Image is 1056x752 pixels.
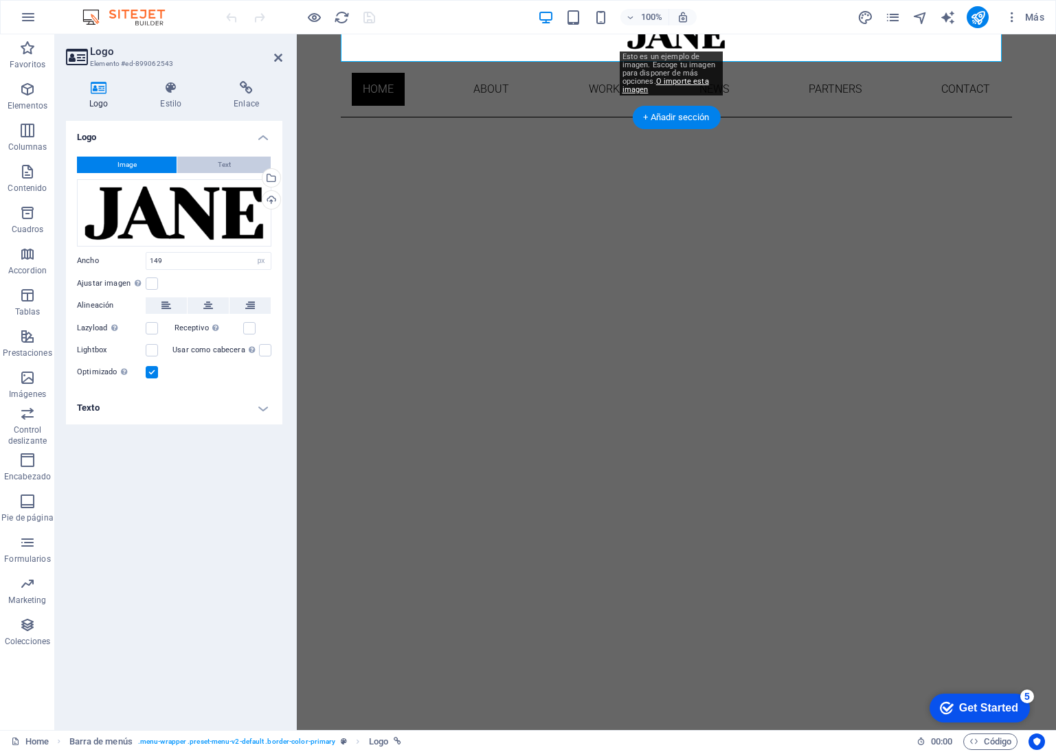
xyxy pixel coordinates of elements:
[939,9,956,25] button: text_generator
[79,9,182,25] img: Editor Logo
[8,595,46,606] p: Marketing
[11,733,49,750] a: Haz clic para cancelar la selección y doble clic para abrir páginas
[9,389,46,400] p: Imágenes
[1005,10,1044,24] span: Más
[857,10,873,25] i: Diseño (Ctrl+Alt+Y)
[632,106,720,129] div: + Añadir sección
[334,10,350,25] i: Volver a cargar página
[8,141,47,152] p: Columnas
[66,391,282,424] h4: Texto
[11,7,111,36] div: Get Started 5 items remaining, 0% complete
[8,265,47,276] p: Accordion
[69,733,402,750] nav: breadcrumb
[12,224,44,235] p: Cuadros
[138,733,335,750] span: . menu-wrapper .preset-menu-v2-default .border-color-primary
[77,342,146,358] label: Lightbox
[622,77,709,94] a: O importe esta imagen
[641,9,663,25] h6: 100%
[885,10,901,25] i: Páginas (Ctrl+Alt+S)
[912,9,928,25] button: navigator
[77,275,146,292] label: Ajustar imagen
[1029,733,1045,750] button: Usercentrics
[1,512,53,523] p: Pie de página
[66,121,282,146] h4: Logo
[620,9,669,25] button: 100%
[137,81,210,110] h4: Estilo
[90,45,282,58] h2: Logo
[333,9,350,25] button: reload
[102,3,115,16] div: 5
[306,9,322,25] button: Haz clic para salir del modo de previsualización y seguir editando
[41,15,100,27] div: Get Started
[677,11,689,23] i: Al redimensionar, ajustar el nivel de zoom automáticamente para ajustarse al dispositivo elegido.
[77,320,146,337] label: Lazyload
[175,320,243,337] label: Receptivo
[3,347,52,358] p: Prestaciones
[884,9,901,25] button: pages
[90,58,255,70] h3: Elemento #ed-899062543
[77,257,146,264] label: Ancho
[967,6,989,28] button: publish
[917,733,953,750] h6: Tiempo de la sesión
[912,10,928,25] i: Navegador
[10,59,45,70] p: Favoritos
[931,733,952,750] span: 00 00
[4,471,51,482] p: Encabezado
[4,554,50,565] p: Formularios
[77,364,146,380] label: Optimizado
[117,157,137,173] span: Image
[8,183,47,194] p: Contenido
[69,733,133,750] span: Haz clic para seleccionar y doble clic para editar
[5,636,50,647] p: Colecciones
[15,306,41,317] p: Tablas
[218,157,231,173] span: Text
[969,733,1011,750] span: Código
[77,157,177,173] button: Image
[8,100,47,111] p: Elementos
[341,738,347,745] i: Este elemento es un preajuste personalizable
[620,52,723,95] div: Esto es un ejemplo de imagen. Escoge tu imagen para disponer de más opciones.
[963,733,1018,750] button: Código
[77,179,271,247] div: logo_jane.png
[1000,6,1050,28] button: Más
[172,342,259,358] label: Usar como cabecera
[970,10,986,25] i: Publicar
[66,81,137,110] h4: Logo
[369,733,388,750] span: Haz clic para seleccionar y doble clic para editar
[857,9,873,25] button: design
[394,738,401,745] i: Este elemento está vinculado
[210,81,282,110] h4: Enlace
[941,736,943,747] span: :
[177,157,271,173] button: Text
[77,297,146,314] label: Alineación
[940,10,956,25] i: AI Writer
